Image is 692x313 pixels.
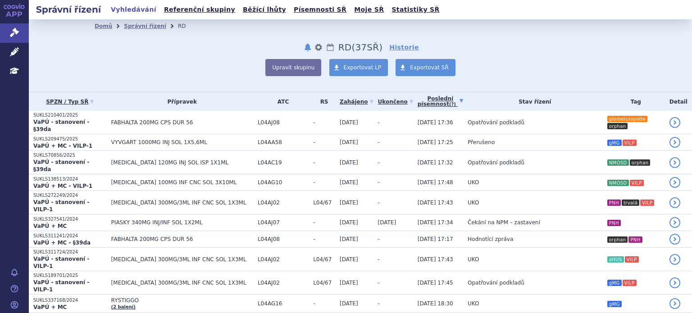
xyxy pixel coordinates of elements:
[351,42,382,53] span: ( SŘ)
[602,92,665,111] th: Tag
[468,300,479,307] span: UKO
[623,140,637,146] i: VILP
[33,216,107,222] p: SUKLS327541/2024
[33,176,107,182] p: SUKLS138513/2024
[33,119,89,132] strong: VaPÚ - stanovení - §39da
[468,236,513,242] span: Hodnotící zpráva
[468,119,524,126] span: Opatřování podkladů
[314,42,323,53] button: nastavení
[111,236,253,242] span: FABHALTA 200MG CPS DUR 56
[468,219,540,226] span: Čekání na NPM – zastavení
[449,102,456,107] abbr: (?)
[340,219,358,226] span: [DATE]
[303,42,312,53] button: notifikace
[258,179,309,186] span: L04AG10
[418,236,453,242] span: [DATE] 17:17
[111,119,253,126] span: FABHALTA 200MG CPS DUR 56
[33,143,92,149] strong: VaPÚ + MC - VILP-1
[313,159,335,166] span: -
[669,137,680,148] a: detail
[33,249,107,255] p: SUKLS311724/2024
[33,199,89,213] strong: VaPÚ - stanovení - VILP-1
[623,280,637,286] i: VILP
[389,43,419,52] a: Historie
[607,159,629,166] i: NMOSD
[418,119,453,126] span: [DATE] 17:36
[468,200,479,206] span: UKO
[410,64,449,71] span: Exportovat SŘ
[669,234,680,245] a: detail
[607,180,629,186] i: NMOSD
[378,95,413,108] a: Ukončeno
[258,219,309,226] span: L04AJ07
[33,183,92,189] strong: VaPÚ + MC - VILP-1
[313,119,335,126] span: -
[418,280,453,286] span: [DATE] 17:45
[389,4,442,16] a: Statistiky SŘ
[378,236,380,242] span: -
[340,179,358,186] span: [DATE]
[313,179,335,186] span: -
[669,298,680,309] a: detail
[625,256,639,263] i: VILP
[340,95,373,108] a: Zahájeno
[111,280,253,286] span: [MEDICAL_DATA] 300MG/3ML INF CNC SOL 1X3ML
[33,112,107,118] p: SUKLS210401/2025
[418,256,453,263] span: [DATE] 17:43
[313,280,335,286] span: L04/67
[378,159,380,166] span: -
[340,200,358,206] span: [DATE]
[378,179,380,186] span: -
[468,139,495,145] span: Přerušeno
[378,139,380,145] span: -
[628,236,642,243] i: PNH
[418,92,463,111] a: Poslednípísemnost(?)
[33,240,91,246] strong: VaPÚ + MC - §39da
[107,92,253,111] th: Přípravek
[340,119,358,126] span: [DATE]
[111,256,253,263] span: [MEDICAL_DATA] 300MG/3ML INF CNC SOL 1X3ML
[258,200,309,206] span: L04AJ02
[340,159,358,166] span: [DATE]
[124,23,166,29] a: Správní řízení
[378,119,380,126] span: -
[258,300,309,307] span: L04AG16
[33,223,67,229] strong: VaPÚ + MC
[607,236,628,243] i: orphan
[111,200,253,206] span: [MEDICAL_DATA] 300MG/3ML INF CNC SOL 1X3ML
[607,123,628,129] i: orphan
[340,280,358,286] span: [DATE]
[258,139,309,145] span: L04AA58
[313,300,335,307] span: -
[344,64,382,71] span: Exportovat LP
[33,136,107,142] p: SUKLS209475/2025
[111,159,253,166] span: [MEDICAL_DATA] 120MG INJ SOL ISP 1X1ML
[468,256,479,263] span: UKO
[95,23,112,29] a: Domů
[463,92,602,111] th: Stav řízení
[108,4,159,16] a: Vyhledávání
[111,179,253,186] span: [MEDICAL_DATA] 100MG INF CNC SOL 3X10ML
[33,279,89,293] strong: VaPÚ - stanovení - VILP-1
[351,4,387,16] a: Moje SŘ
[665,92,692,111] th: Detail
[640,200,654,206] i: VILP
[29,3,108,16] h2: Správní řízení
[309,92,335,111] th: RS
[669,197,680,208] a: detail
[253,92,309,111] th: ATC
[33,95,107,108] a: SPZN / Typ SŘ
[340,139,358,145] span: [DATE]
[340,256,358,263] span: [DATE]
[33,233,107,239] p: SUKLS311241/2024
[313,236,335,242] span: -
[258,280,309,286] span: L04AJ02
[669,254,680,265] a: detail
[111,219,253,226] span: PIASKY 340MG INJ/INF SOL 1X2ML
[418,139,453,145] span: [DATE] 17:25
[355,42,367,53] span: 37
[418,200,453,206] span: [DATE] 17:43
[340,236,358,242] span: [DATE]
[669,177,680,188] a: detail
[378,219,396,226] span: [DATE]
